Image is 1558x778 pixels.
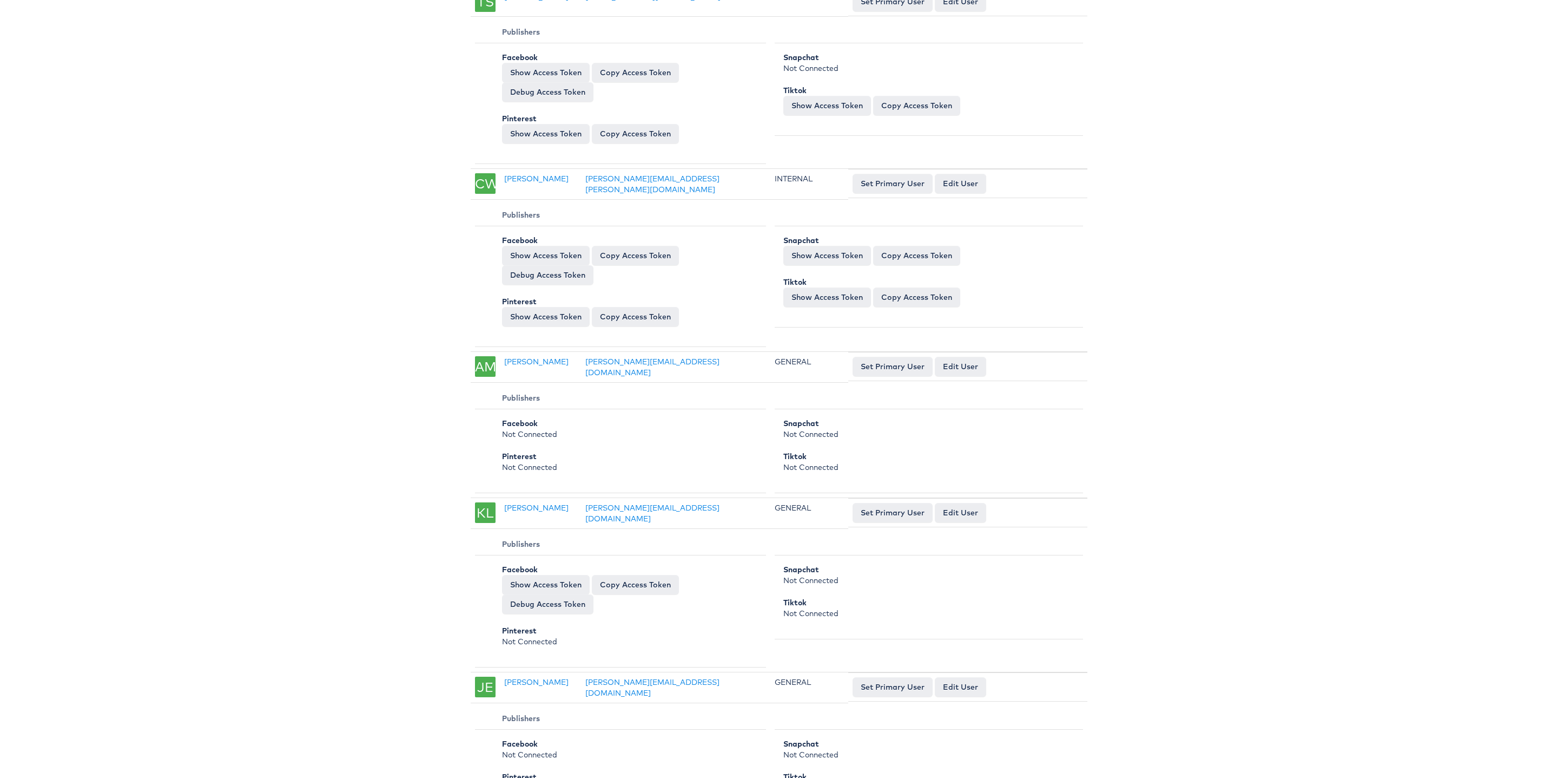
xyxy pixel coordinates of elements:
[783,287,871,307] button: Show Access Token
[502,451,753,473] div: Not Connected
[783,236,819,245] b: Snapchat
[783,52,1070,74] div: Not Connected
[770,672,848,703] td: GENERAL
[853,503,933,522] button: Set Primary User
[783,597,1070,619] div: Not Connected
[783,418,1070,440] div: Not Connected
[783,564,1070,586] div: Not Connected
[475,533,766,555] th: Publishers
[475,387,766,409] th: Publishers
[783,53,819,62] b: Snapchat
[502,575,590,594] button: Show Access Token
[592,246,679,265] button: Copy Access Token
[502,418,753,440] div: Not Connected
[475,173,496,194] div: CW
[873,96,960,115] button: Copy Access Token
[935,357,986,376] a: Edit User
[475,677,496,697] div: JE
[475,356,496,377] div: AM
[783,277,807,287] b: Tiktok
[592,307,679,326] button: Copy Access Token
[585,174,719,194] a: [PERSON_NAME][EMAIL_ADDRESS][PERSON_NAME][DOMAIN_NAME]
[475,502,496,523] div: KL
[504,174,569,184] a: [PERSON_NAME]
[592,63,679,82] button: Copy Access Token
[585,357,719,377] a: [PERSON_NAME][EMAIL_ADDRESS][DOMAIN_NAME]
[502,114,537,123] b: Pinterest
[783,86,807,95] b: Tiktok
[502,124,590,143] button: Show Access Token
[783,565,819,574] b: Snapchat
[502,625,753,647] div: Not Connected
[504,503,569,513] a: [PERSON_NAME]
[475,204,766,226] th: Publishers
[502,307,590,326] button: Show Access Token
[853,174,933,193] button: Set Primary User
[853,357,933,376] button: Set Primary User
[502,565,538,574] b: Facebook
[783,598,807,607] b: Tiktok
[770,169,848,200] td: INTERNAL
[592,124,679,143] button: Copy Access Token
[502,265,593,285] a: Debug Access Token
[935,677,986,697] a: Edit User
[873,287,960,307] button: Copy Access Token
[502,82,593,102] a: Debug Access Token
[783,452,807,461] b: Tiktok
[585,677,719,698] a: [PERSON_NAME][EMAIL_ADDRESS][DOMAIN_NAME]
[585,503,719,524] a: [PERSON_NAME][EMAIL_ADDRESS][DOMAIN_NAME]
[783,419,819,428] b: Snapchat
[783,96,871,115] button: Show Access Token
[475,21,766,43] th: Publishers
[502,63,590,82] button: Show Access Token
[475,708,766,730] th: Publishers
[873,246,960,265] button: Copy Access Token
[502,297,537,306] b: Pinterest
[935,174,986,193] a: Edit User
[770,352,848,383] td: GENERAL
[502,236,538,245] b: Facebook
[502,452,537,461] b: Pinterest
[783,451,1070,473] div: Not Connected
[504,357,569,367] a: [PERSON_NAME]
[502,419,538,428] b: Facebook
[783,246,871,265] button: Show Access Token
[935,503,986,522] a: Edit User
[770,498,848,529] td: GENERAL
[502,739,538,749] b: Facebook
[783,739,819,749] b: Snapchat
[502,246,590,265] button: Show Access Token
[853,677,933,697] button: Set Primary User
[592,575,679,594] button: Copy Access Token
[502,626,537,636] b: Pinterest
[783,738,1070,760] div: Not Connected
[502,53,538,62] b: Facebook
[502,594,593,614] a: Debug Access Token
[504,677,569,687] a: [PERSON_NAME]
[502,738,753,760] div: Not Connected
